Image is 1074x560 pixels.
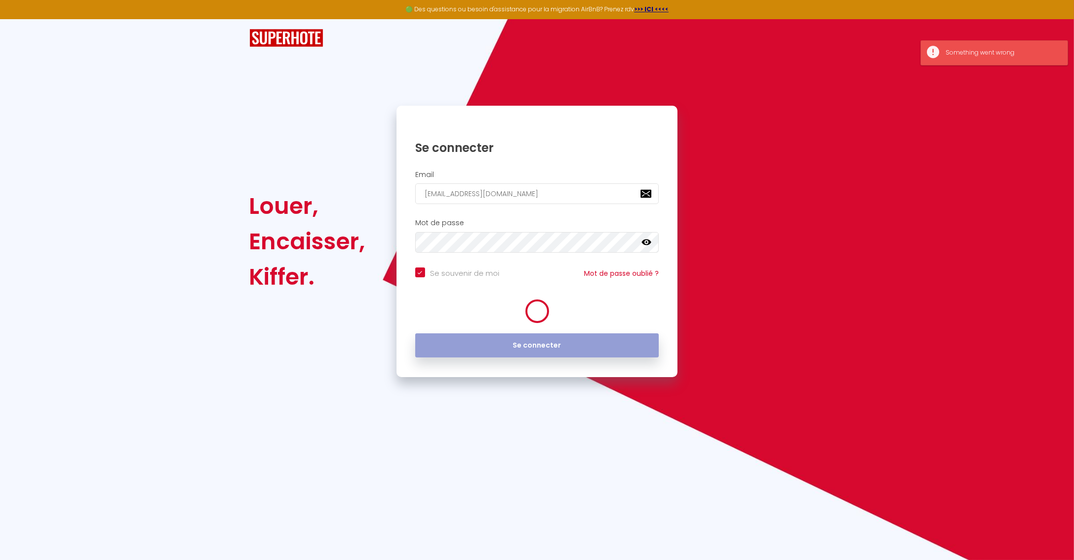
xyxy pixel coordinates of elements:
div: Louer, [249,188,366,224]
div: Kiffer. [249,259,366,295]
div: Encaisser, [249,224,366,259]
a: Mot de passe oublié ? [584,268,659,278]
h1: Se connecter [415,140,659,155]
a: >>> ICI <<<< [634,5,669,13]
h2: Mot de passe [415,219,659,227]
button: Se connecter [415,333,659,358]
h2: Email [415,171,659,179]
input: Ton Email [415,183,659,204]
img: SuperHote logo [249,29,323,47]
div: Something went wrong [946,48,1058,58]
